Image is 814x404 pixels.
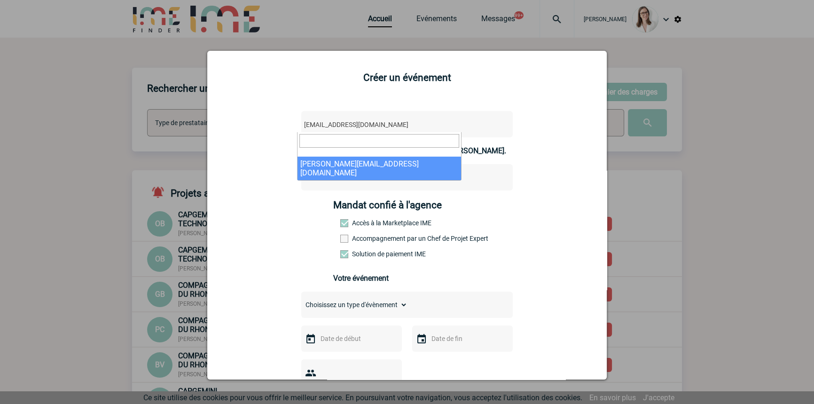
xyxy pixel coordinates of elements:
span: aurelie.ribault@loreal.com [300,118,465,131]
label: Accès à la Marketplace IME [340,219,382,227]
label: Conformité aux process achat client, Prise en charge de la facturation, Mutualisation de plusieur... [340,250,382,258]
input: Date de début [318,333,383,345]
h2: Créer un événement [219,72,595,83]
label: Prestation payante [340,235,382,242]
h3: Votre événement [333,274,481,283]
li: [PERSON_NAME][EMAIL_ADDRESS][DOMAIN_NAME] [297,157,461,180]
input: Date de fin [429,333,494,345]
h4: Mandat confié à l'agence [333,199,442,211]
